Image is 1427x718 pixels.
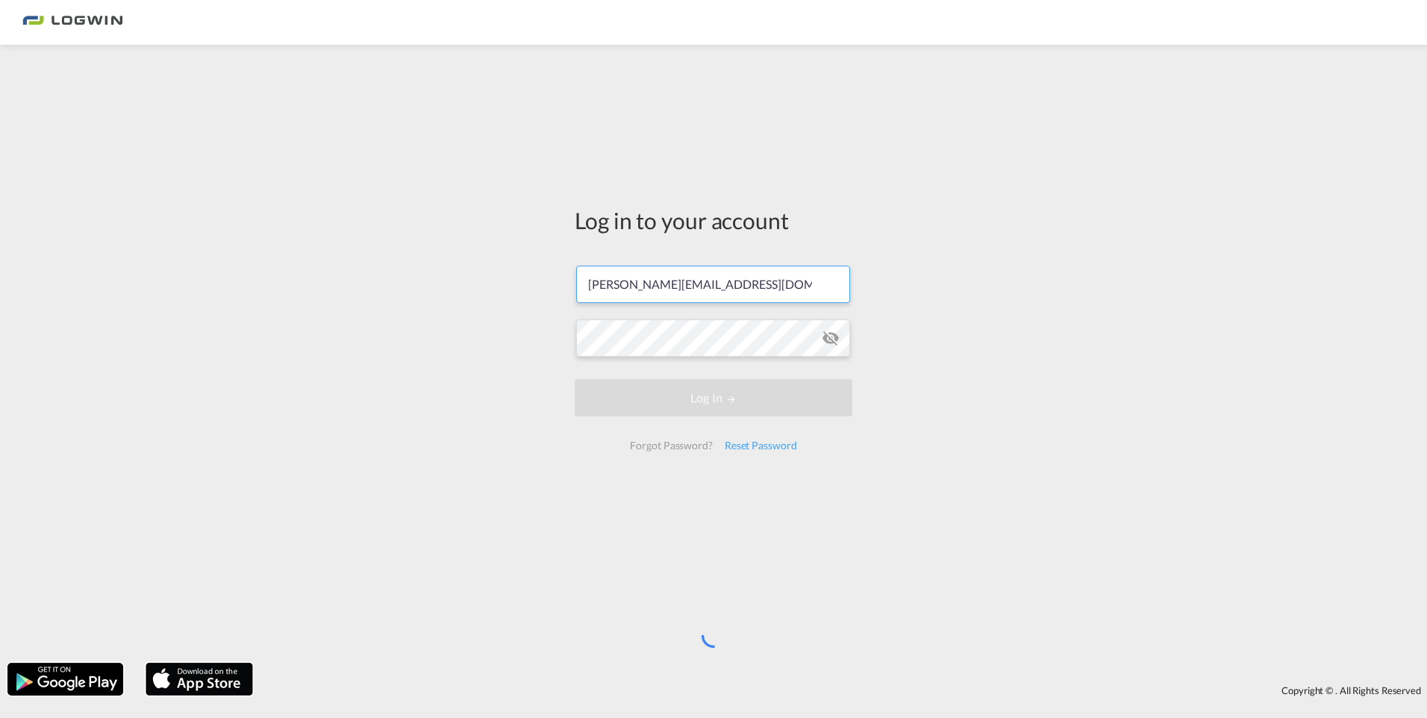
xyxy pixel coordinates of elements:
[575,379,852,416] button: LOGIN
[260,678,1427,703] div: Copyright © . All Rights Reserved
[624,432,718,459] div: Forgot Password?
[6,661,125,697] img: google.png
[719,432,803,459] div: Reset Password
[144,661,255,697] img: apple.png
[822,329,840,347] md-icon: icon-eye-off
[22,6,123,40] img: bc73a0e0d8c111efacd525e4c8ad7d32.png
[575,205,852,236] div: Log in to your account
[576,266,850,303] input: Enter email/phone number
